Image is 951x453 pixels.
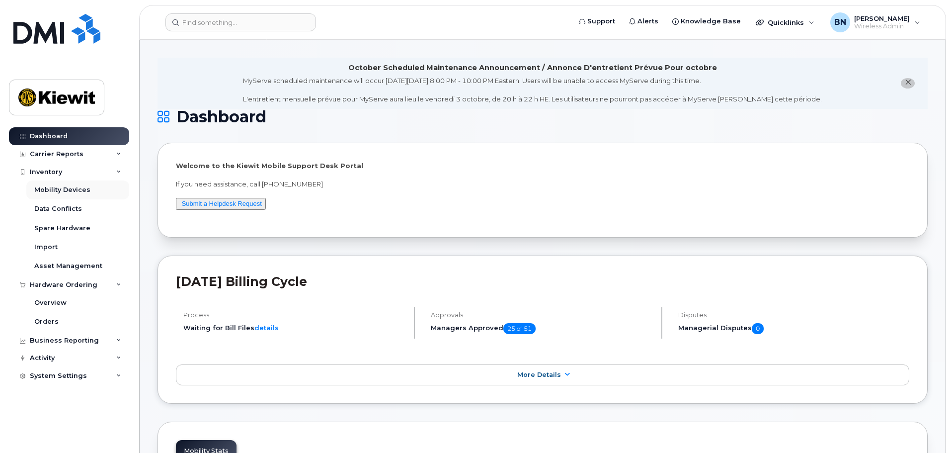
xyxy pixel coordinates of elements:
h5: Managerial Disputes [678,323,909,334]
h4: Approvals [431,311,653,319]
span: More Details [517,371,561,378]
button: Submit a Helpdesk Request [176,198,266,210]
a: Submit a Helpdesk Request [182,200,262,207]
p: If you need assistance, call [PHONE_NUMBER] [176,180,909,189]
p: Welcome to the Kiewit Mobile Support Desk Portal [176,161,909,171]
li: Waiting for Bill Files [183,323,405,333]
a: details [254,324,279,332]
iframe: Messenger Launcher [908,410,944,446]
button: close notification [901,78,915,89]
div: MyServe scheduled maintenance will occur [DATE][DATE] 8:00 PM - 10:00 PM Eastern. Users will be u... [243,76,822,104]
iframe: Messenger [732,88,944,405]
h4: Disputes [678,311,909,319]
div: October Scheduled Maintenance Announcement / Annonce D'entretient Prévue Pour octobre [348,63,717,73]
h2: [DATE] Billing Cycle [176,274,909,289]
span: 25 of 51 [503,323,536,334]
h5: Managers Approved [431,323,653,334]
h4: Process [183,311,405,319]
span: Dashboard [176,109,266,124]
